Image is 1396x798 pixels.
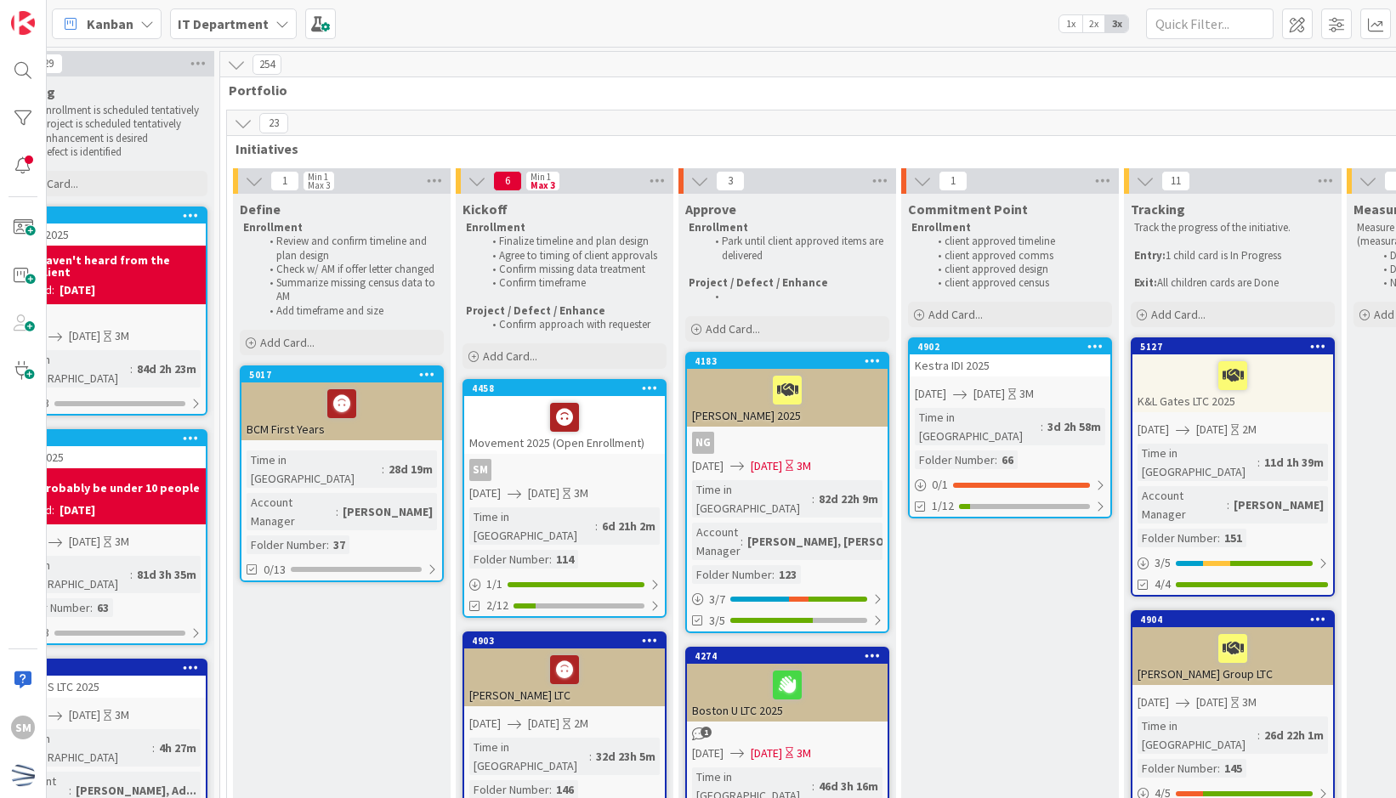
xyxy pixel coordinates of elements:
[247,535,326,554] div: Folder Number
[483,318,664,331] li: Confirm approach with requester
[1138,421,1169,439] span: [DATE]
[464,574,665,595] div: 1/1
[483,235,664,248] li: Finalize timeline and plan design
[528,484,559,502] span: [DATE]
[247,493,336,530] div: Account Manager
[10,350,130,388] div: Time in [GEOGRAPHIC_DATA]
[130,565,133,584] span: :
[685,201,736,218] span: Approve
[915,385,946,403] span: [DATE]
[469,550,549,569] div: Folder Number
[687,354,888,369] div: 4183
[908,337,1112,518] a: 4902Kestra IDI 2025[DATE][DATE]3MTime in [GEOGRAPHIC_DATA]:3d 2h 58mFolder Number:660/11/12
[483,276,664,290] li: Confirm timeframe
[1134,276,1331,290] p: All children cards are Done
[1041,417,1043,436] span: :
[115,706,129,724] div: 3M
[531,173,551,181] div: Min 1
[24,145,205,159] li: Defect is identified
[462,201,508,218] span: Kickoff
[1257,726,1260,744] span: :
[574,715,588,733] div: 2M
[178,15,269,32] b: IT Department
[911,220,971,235] strong: Enrollment
[1059,15,1082,32] span: 1x
[549,550,552,569] span: :
[11,11,35,35] img: Visit kanbanzone.com
[1217,529,1220,547] span: :
[1140,341,1333,353] div: 5127
[1138,529,1217,547] div: Folder Number
[326,535,329,554] span: :
[464,381,665,454] div: 4458Movement 2025 (Open Enrollment)
[60,501,95,519] div: [DATE]
[928,263,1109,276] li: client approved design
[5,660,206,698] div: 5195HSA/AHS LTC 2025
[483,348,537,364] span: Add Card...
[1155,575,1171,593] span: 4/4
[574,484,588,502] div: 3M
[5,224,206,246] div: Apollo 2025
[1105,15,1128,32] span: 3x
[10,729,152,767] div: Time in [GEOGRAPHIC_DATA]
[1242,421,1257,439] div: 2M
[812,490,814,508] span: :
[13,210,206,222] div: 4715
[469,484,501,502] span: [DATE]
[1151,307,1206,322] span: Add Card...
[772,565,775,584] span: :
[687,648,888,722] div: 4274Boston U LTC 2025
[483,263,664,276] li: Confirm missing data treatment
[24,104,205,117] li: Enrollment is scheduled tentatively
[24,176,78,191] span: Add Card...
[706,321,760,337] span: Add Card...
[701,727,712,738] span: 1
[464,381,665,396] div: 4458
[486,575,502,593] span: 1 / 1
[11,763,35,787] img: avatar
[469,715,501,733] span: [DATE]
[384,460,437,478] div: 28d 19m
[270,171,299,191] span: 1
[462,379,667,618] a: 4458Movement 2025 (Open Enrollment)SM[DATE][DATE]3MTime in [GEOGRAPHIC_DATA]:6d 21h 2mFolder Numb...
[589,747,592,766] span: :
[687,354,888,427] div: 4183[PERSON_NAME] 2025
[1132,339,1333,412] div: 5127K&L Gates LTC 2025
[1043,417,1105,436] div: 3d 2h 58m
[743,532,938,551] div: [PERSON_NAME], [PERSON_NAME]
[241,367,442,382] div: 5017
[1260,453,1328,472] div: 11d 1h 39m
[3,207,207,416] a: 4715Apollo 2025Haven't heard from the clientBlocked:[DATE][DATE]3MTime in [GEOGRAPHIC_DATA]:84d 2...
[910,354,1110,376] div: Kestra IDI 2025
[1138,693,1169,711] span: [DATE]
[472,382,665,394] div: 4458
[910,339,1110,354] div: 4902
[1196,421,1228,439] span: [DATE]
[308,181,330,190] div: Max 3
[751,744,782,762] span: [DATE]
[928,276,1109,290] li: client approved census
[1138,759,1217,778] div: Folder Number
[692,523,741,560] div: Account Manager
[706,235,887,263] li: Park until client approved items are delivered
[595,517,598,535] span: :
[133,565,201,584] div: 81d 3h 35m
[240,365,444,582] a: 5017BCM First YearsTime in [GEOGRAPHIC_DATA]:28d 19mAccount Manager:[PERSON_NAME]Folder Number:37...
[1220,529,1246,547] div: 151
[486,597,508,614] span: 2/12
[5,208,206,246] div: 4715Apollo 2025
[38,254,201,278] b: Haven't heard from the client
[249,369,442,381] div: 5017
[260,335,315,350] span: Add Card...
[709,591,725,608] span: 3 / 7
[11,716,35,739] div: SM
[932,497,954,515] span: 1/12
[38,482,200,494] b: Probably be under 10 people
[155,739,201,757] div: 4h 27m
[695,650,888,662] div: 4274
[1082,15,1105,32] span: 2x
[751,457,782,475] span: [DATE]
[464,396,665,454] div: Movement 2025 (Open Enrollment)
[1132,627,1333,685] div: [PERSON_NAME] Group LTC
[928,249,1109,263] li: client approved comms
